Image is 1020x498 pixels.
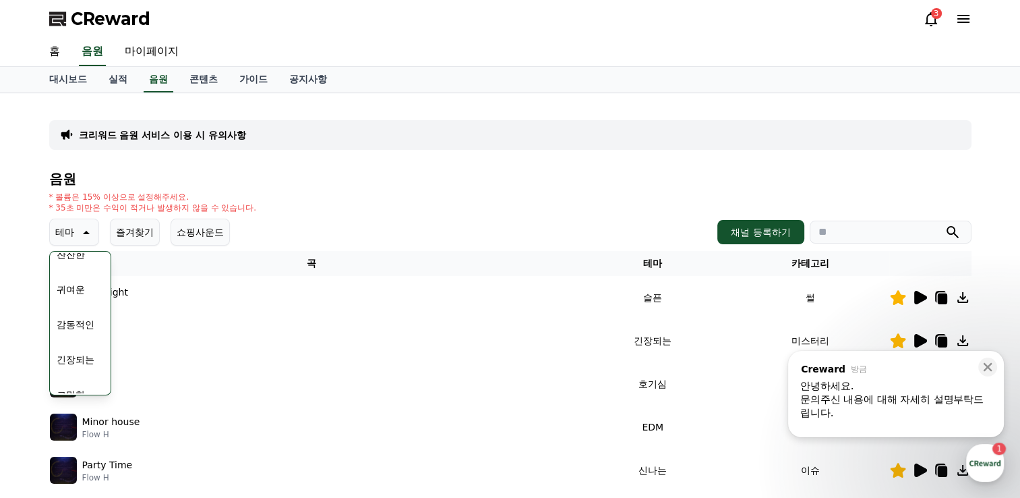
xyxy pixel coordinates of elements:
a: 홈 [38,38,71,66]
a: 3 [923,11,939,27]
button: 테마 [49,219,99,246]
p: Sad Night [82,285,128,300]
div: 3 [931,8,942,19]
img: music [50,414,77,441]
p: Flow H [82,429,140,440]
td: 미스터리 [731,319,889,362]
p: * 볼륨은 15% 이상으로 설정해주세요. [49,192,257,202]
button: 즐겨찾기 [110,219,160,246]
p: Flow H [82,472,133,483]
button: 감동적인 [51,310,100,339]
button: 쇼핑사운드 [171,219,230,246]
button: 귀여운 [51,275,90,304]
p: * 35초 미만은 수익이 적거나 발생하지 않을 수 있습니다. [49,202,257,213]
h4: 음원 [49,171,971,186]
td: 썰 [731,276,889,319]
td: 긴장되는 [574,319,731,362]
a: 실적 [98,67,138,92]
img: music [50,457,77,484]
a: 대시보드 [38,67,98,92]
a: 홈 [4,386,89,420]
button: 코믹한 [51,380,90,410]
th: 카테고리 [731,251,889,276]
a: 콘텐츠 [179,67,229,92]
th: 테마 [574,251,731,276]
a: 가이드 [229,67,278,92]
button: 채널 등록하기 [717,220,804,244]
button: 잔잔한 [51,240,90,269]
td: 호기심 [574,362,731,406]
span: CReward [71,8,150,30]
td: 이슈 [731,449,889,492]
p: 테마 [55,223,74,242]
a: 1대화 [89,386,174,420]
a: 설정 [174,386,259,420]
a: 크리워드 음원 서비스 이용 시 유의사항 [79,128,246,142]
p: Party Time [82,458,133,472]
td: 슬픈 [574,276,731,319]
span: 대화 [123,407,140,418]
a: 공지사항 [278,67,338,92]
span: 설정 [208,406,224,417]
td: 신나는 [574,449,731,492]
td: 유머 [731,362,889,406]
span: 홈 [42,406,51,417]
td: EDM [574,406,731,449]
th: 곡 [49,251,574,276]
button: 긴장되는 [51,345,100,375]
a: 음원 [79,38,106,66]
p: Minor house [82,415,140,429]
a: CReward [49,8,150,30]
span: 1 [137,385,142,396]
a: 마이페이지 [114,38,189,66]
td: 이슈 [731,406,889,449]
a: 음원 [144,67,173,92]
